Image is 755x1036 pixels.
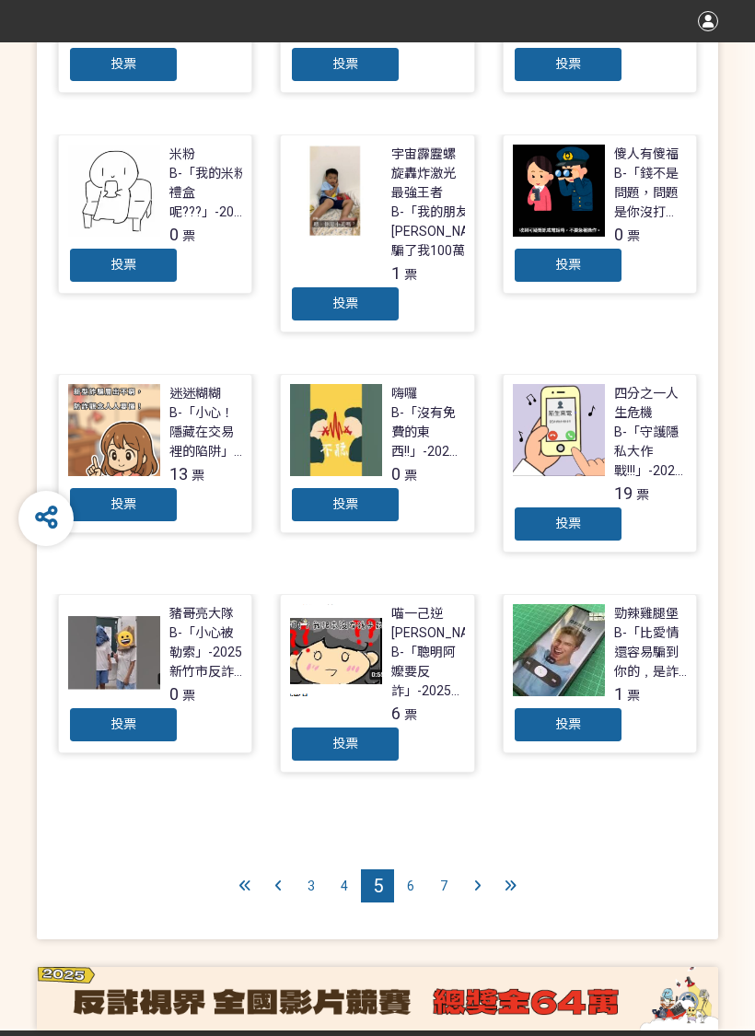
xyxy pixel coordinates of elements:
a: 米粉B-「我的米粉禮盒呢???」-2025新竹市反詐視界影片徵件0票投票 [58,134,253,294]
span: 0 [614,225,623,244]
span: 投票 [332,56,358,71]
span: 0 [169,225,179,244]
div: B-「沒有免費的東西!!」-2025新竹市反詐視界影片徵件 [391,403,465,461]
div: B-「守護隱私大作戰!!!」-2025新竹市反詐視界影片徵件 [614,423,688,481]
span: 3 [308,879,315,893]
div: B-「小心被勒索」-2025新竹市反詐視界影片徵件 [169,623,243,681]
a: 迷迷糊糊B-「小心！隱藏在交易裡的陷阱」- 2025新竹市反詐視界影片徵件13票投票 [58,374,253,533]
span: 19 [614,483,633,503]
span: 投票 [110,257,136,272]
div: B-「我的朋友叫[PERSON_NAME]，騙了我100萬」- 2025新竹市反詐視界影片徵件 [391,203,505,261]
div: 傻人有傻福 [614,145,679,164]
span: 5 [373,875,383,897]
span: 票 [182,228,195,243]
a: 四分之一人生危機B-「守護隱私大作戰!!!」-2025新竹市反詐視界影片徵件19票投票 [503,374,698,553]
span: 6 [391,704,401,723]
a: 豬哥亮大隊B-「小心被勒索」-2025新竹市反詐視界影片徵件0票投票 [58,594,253,753]
span: 投票 [332,496,358,511]
span: 0 [391,464,401,483]
span: 票 [182,688,195,703]
span: 票 [636,487,649,502]
span: 票 [404,707,417,722]
span: 4 [341,879,348,893]
span: 票 [404,267,417,282]
img: d5dd58f8-aeb6-44fd-a984-c6eabd100919.png [37,967,718,1030]
span: 票 [192,468,204,483]
div: B-「比愛情還容易騙到你的﹐是詐騙電話。」-2025新竹市反詐視界影片徵件 [614,623,688,681]
span: 票 [627,688,640,703]
div: 喵一己逆[PERSON_NAME] [391,604,492,643]
div: 宇宙霹靂螺旋轟炸激光最強王者 [391,145,465,203]
span: 投票 [555,716,581,731]
a: 勁辣雞腿堡B-「比愛情還容易騙到你的﹐是詐騙電話。」-2025新竹市反詐視界影片徵件1票投票 [503,594,698,753]
a: 嗨囉B-「沒有免費的東西!!」-2025新竹市反詐視界影片徵件0票投票 [280,374,475,533]
a: 傻人有傻福B-「錢不是問題，問題是你沒打165」-2025新竹市反詐視界影片徵件0票投票 [503,134,698,294]
span: 投票 [555,516,581,530]
div: 勁辣雞腿堡 [614,604,679,623]
div: 四分之一人生危機 [614,384,688,423]
span: 13 [169,464,188,483]
div: 嗨囉 [391,384,417,403]
span: 6 [407,879,414,893]
span: 1 [391,263,401,283]
span: 投票 [332,296,358,310]
div: B-「小心！隱藏在交易裡的陷阱」- 2025新竹市反詐視界影片徵件 [169,403,243,461]
div: B-「我的米粉禮盒呢???」-2025新竹市反詐視界影片徵件 [169,164,249,222]
a: 宇宙霹靂螺旋轟炸激光最強王者B-「我的朋友叫[PERSON_NAME]，騙了我100萬」- 2025新竹市反詐視界影片徵件1票投票 [280,134,475,332]
span: 票 [627,228,640,243]
span: 票 [404,468,417,483]
span: 投票 [555,257,581,272]
span: 投票 [110,716,136,731]
span: 1 [614,684,623,704]
span: 7 [440,879,447,893]
a: 喵一己逆[PERSON_NAME]B-「聰明阿嬤要反詐」-2025新竹市反詐視界影片徵件6票投票 [280,594,475,773]
div: B-「錢不是問題，問題是你沒打165」-2025新竹市反詐視界影片徵件 [614,164,688,222]
div: 豬哥亮大隊 [169,604,234,623]
span: 投票 [110,56,136,71]
span: 投票 [555,56,581,71]
span: 投票 [110,496,136,511]
span: 投票 [332,736,358,751]
div: 迷迷糊糊 [169,384,221,403]
div: B-「聰明阿嬤要反詐」-2025新竹市反詐視界影片徵件 [391,643,465,701]
div: 米粉 [169,145,195,164]
span: 0 [169,684,179,704]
